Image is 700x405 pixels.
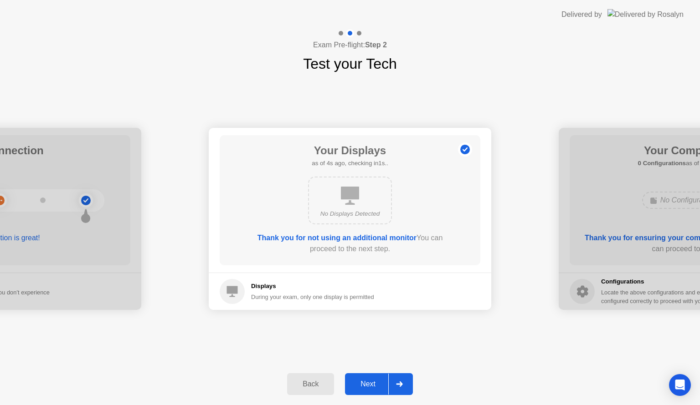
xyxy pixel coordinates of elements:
[316,209,384,218] div: No Displays Detected
[607,9,684,20] img: Delivered by Rosalyn
[345,373,413,395] button: Next
[251,282,374,291] h5: Displays
[561,9,602,20] div: Delivered by
[303,53,397,75] h1: Test your Tech
[257,234,417,242] b: Thank you for not using an additional monitor
[669,374,691,396] div: Open Intercom Messenger
[312,159,388,168] h5: as of 4s ago, checking in1s..
[365,41,387,49] b: Step 2
[246,233,454,254] div: You can proceed to the next step.
[251,293,374,301] div: During your exam, only one display is permitted
[290,380,331,388] div: Back
[287,373,334,395] button: Back
[313,40,387,51] h4: Exam Pre-flight:
[312,142,388,159] h1: Your Displays
[348,380,388,388] div: Next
